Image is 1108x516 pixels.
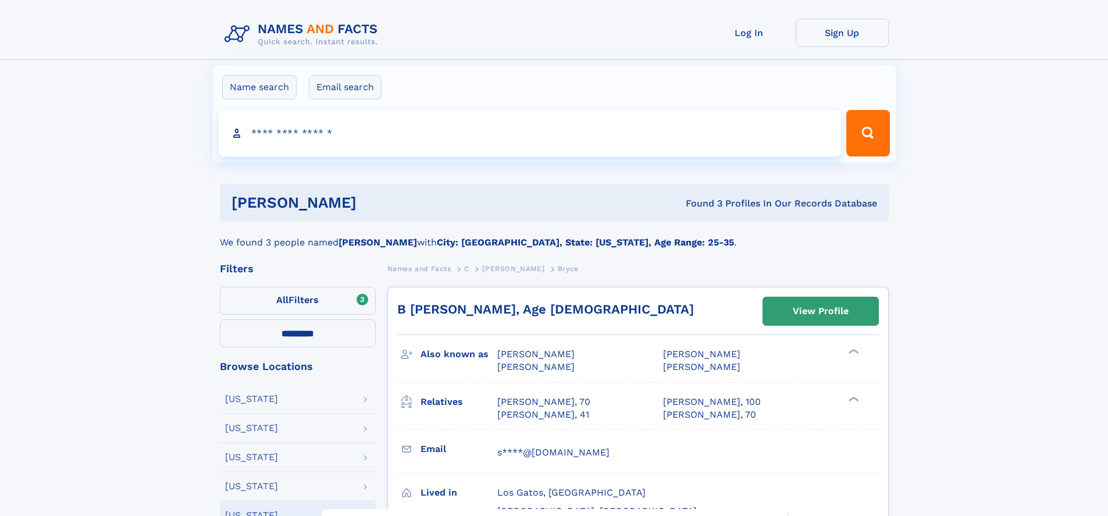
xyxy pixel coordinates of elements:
a: [PERSON_NAME], 100 [663,396,761,408]
span: All [276,294,288,305]
h3: Also known as [421,344,497,364]
a: C [464,261,469,276]
div: [US_STATE] [225,482,278,491]
h3: Email [421,439,497,459]
label: Filters [220,287,376,315]
div: Browse Locations [220,361,376,372]
img: Logo Names and Facts [220,19,387,50]
div: [US_STATE] [225,394,278,404]
span: [PERSON_NAME] [482,265,544,273]
a: Sign Up [796,19,889,47]
h3: Lived in [421,483,497,503]
span: [PERSON_NAME] [663,361,740,372]
span: C [464,265,469,273]
label: Email search [309,75,382,99]
a: View Profile [763,297,878,325]
div: We found 3 people named with . [220,222,889,250]
span: [PERSON_NAME] [497,361,575,372]
span: [PERSON_NAME] [497,348,575,360]
div: [US_STATE] [225,424,278,433]
span: Bryce [558,265,579,273]
div: [US_STATE] [225,453,278,462]
a: B [PERSON_NAME], Age [DEMOGRAPHIC_DATA] [397,302,694,316]
b: City: [GEOGRAPHIC_DATA], State: [US_STATE], Age Range: 25-35 [437,237,734,248]
h1: [PERSON_NAME] [231,195,521,210]
label: Name search [222,75,297,99]
b: [PERSON_NAME] [339,237,417,248]
h3: Relatives [421,392,497,412]
a: [PERSON_NAME], 41 [497,408,589,421]
button: Search Button [846,110,889,156]
a: [PERSON_NAME], 70 [663,408,756,421]
input: search input [219,110,842,156]
div: ❯ [846,395,860,403]
div: Filters [220,264,376,274]
div: Found 3 Profiles In Our Records Database [521,197,877,210]
div: ❯ [846,348,860,355]
a: Names and Facts [387,261,451,276]
div: View Profile [793,298,849,325]
a: [PERSON_NAME] [482,261,544,276]
a: Log In [703,19,796,47]
span: [PERSON_NAME] [663,348,740,360]
a: [PERSON_NAME], 70 [497,396,590,408]
span: Los Gatos, [GEOGRAPHIC_DATA] [497,487,646,498]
